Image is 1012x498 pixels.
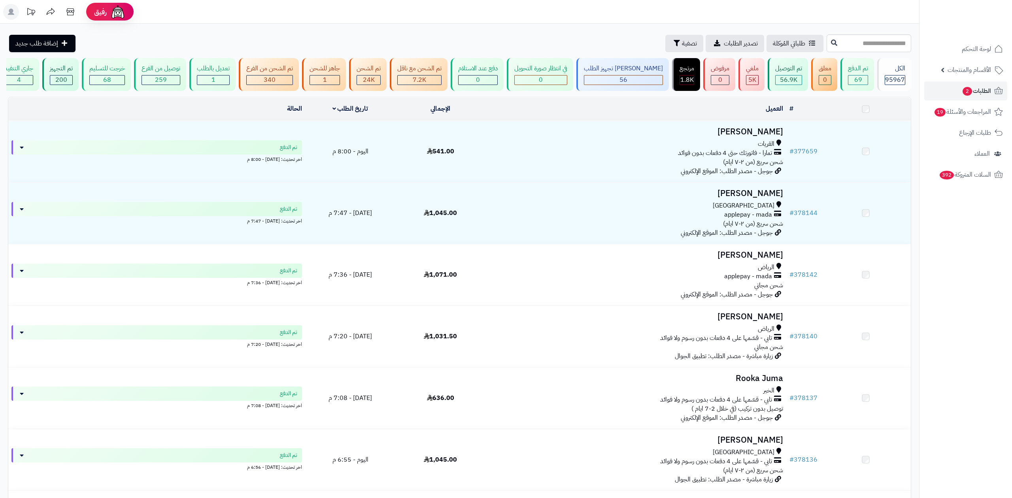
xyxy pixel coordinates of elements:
[489,312,783,321] h3: [PERSON_NAME]
[449,58,505,91] a: دفع عند الاستلام 0
[789,393,794,403] span: #
[724,210,772,219] span: applepay - mada
[94,7,107,17] span: رفيق
[430,104,450,113] a: الإجمالي
[660,457,772,466] span: تابي - قسّمها على 4 دفعات بدون رسوم ولا فوائد
[789,147,818,156] a: #377659
[357,75,380,85] div: 24035
[329,208,372,218] span: [DATE] - 7:47 م
[211,75,215,85] span: 1
[515,75,567,85] div: 0
[924,40,1007,58] a: لوحة التحكم
[924,165,1007,184] a: السلات المتروكة392
[280,143,297,151] span: تم الدفع
[713,201,774,210] span: [GEOGRAPHIC_DATA]
[962,87,972,96] span: 2
[142,75,180,85] div: 259
[724,272,772,281] span: applepay - mada
[718,75,722,85] span: 0
[489,127,783,136] h3: [PERSON_NAME]
[50,64,73,73] div: تم التجهيز
[959,127,991,138] span: طلبات الإرجاع
[11,278,302,286] div: اخر تحديث: [DATE] - 7:36 م
[41,58,80,91] a: تم التجهيز 200
[280,328,297,336] span: تم الدفع
[287,104,302,113] a: الحالة
[746,75,758,85] div: 4992
[323,75,327,85] span: 1
[397,64,442,73] div: تم الشحن مع ناقل
[681,290,773,299] span: جوجل - مصدر الطلب: الموقع الإلكتروني
[55,75,67,85] span: 200
[789,270,818,279] a: #378142
[711,64,729,73] div: مرفوض
[329,270,372,279] span: [DATE] - 7:36 م
[737,58,766,91] a: ملغي 5K
[773,39,805,48] span: طلباتي المُوكلة
[329,332,372,341] span: [DATE] - 7:20 م
[80,58,132,91] a: خرجت للتسليم 68
[11,340,302,348] div: اخر تحديث: [DATE] - 7:20 م
[948,64,991,75] span: الأقسام والمنتجات
[332,147,368,156] span: اليوم - 8:00 م
[766,58,810,91] a: تم التوصيل 56.9K
[237,58,300,91] a: تم الشحن من الفرع 340
[9,35,76,52] a: إضافة طلب جديد
[823,75,827,85] span: 0
[675,475,773,484] span: زيارة مباشرة - مصدر الطلب: تطبيق الجوال
[678,149,772,158] span: تمارا - فاتورتك حتى 4 دفعات بدون فوائد
[810,58,839,91] a: معلق 0
[702,58,737,91] a: مرفوض 0
[155,75,167,85] span: 259
[539,75,543,85] span: 0
[413,75,426,85] span: 7.2K
[197,64,230,73] div: تعديل بالطلب
[489,189,783,198] h3: [PERSON_NAME]
[848,75,868,85] div: 69
[427,393,454,403] span: 636.00
[660,334,772,343] span: تابي - قسّمها على 4 دفعات بدون رسوم ولا فوائد
[680,64,694,73] div: مرتجع
[876,58,913,91] a: الكل95967
[329,393,372,403] span: [DATE] - 7:08 م
[280,205,297,213] span: تم الدفع
[459,75,497,85] div: 0
[388,58,449,91] a: تم الشحن مع ناقل 7.2K
[660,395,772,404] span: تابي - قسّمها على 4 دفعات بدون رسوم ولا فوائد
[132,58,188,91] a: توصيل من الفرع 259
[619,75,627,85] span: 56
[247,75,293,85] div: 340
[280,267,297,275] span: تم الدفع
[789,104,793,113] a: #
[789,393,818,403] a: #378137
[424,208,457,218] span: 1,045.00
[332,455,368,464] span: اليوم - 6:55 م
[711,75,729,85] div: 0
[681,413,773,423] span: جوجل - مصدر الطلب: الموقع الإلكتروني
[675,351,773,361] span: زيارة مباشرة - مصدر الطلب: تطبيق الجوال
[103,75,111,85] span: 68
[357,64,381,73] div: تم الشحن
[682,39,697,48] span: تصفية
[885,75,905,85] span: 95967
[427,147,454,156] span: 541.00
[691,404,783,413] span: توصيل بدون تركيب (في خلال 2-7 ايام )
[706,35,764,52] a: تصدير الطلبات
[489,374,783,383] h3: Rooka Juma
[363,75,375,85] span: 24K
[310,64,340,73] div: جاهز للشحن
[939,170,954,180] span: 392
[723,219,783,228] span: شحن سريع (من ٢-٧ ايام)
[424,270,457,279] span: 1,071.00
[934,106,991,117] span: المراجعات والأسئلة
[924,102,1007,121] a: المراجعات والأسئلة19
[723,466,783,475] span: شحن سريع (من ٢-٧ ايام)
[854,75,862,85] span: 69
[489,251,783,260] h3: [PERSON_NAME]
[89,64,125,73] div: خرجت للتسليم
[767,35,823,52] a: طلباتي المُوكلة
[924,81,1007,100] a: الطلبات2
[776,75,802,85] div: 56891
[746,64,759,73] div: ملغي
[681,166,773,176] span: جوجل - مصدر الطلب: الموقع الإلكتروني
